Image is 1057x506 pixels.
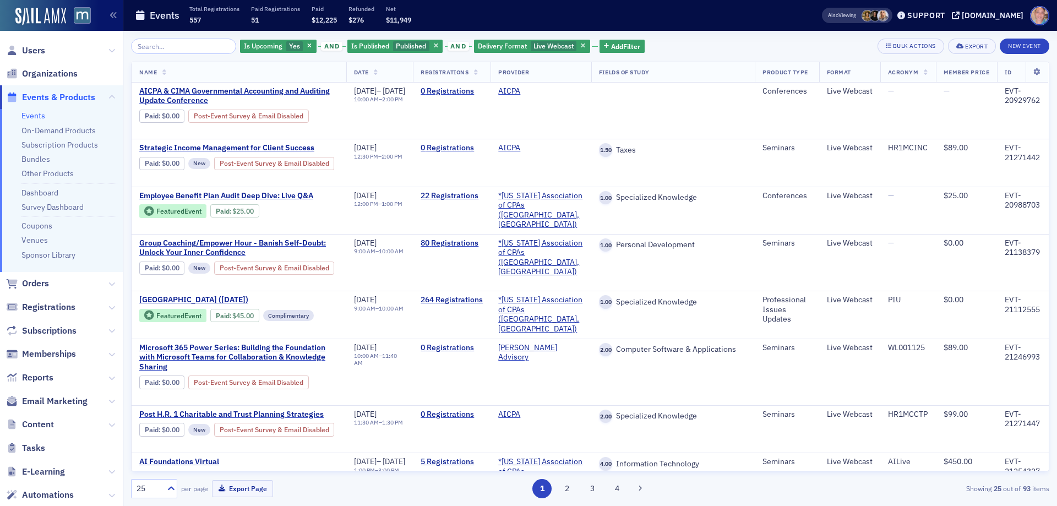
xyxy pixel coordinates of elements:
[893,43,936,49] div: Bulk Actions
[354,153,402,160] div: –
[312,15,337,24] span: $12,225
[612,145,636,155] span: Taxes
[944,456,972,466] span: $450.00
[907,10,945,20] div: Support
[354,68,369,76] span: Date
[354,143,377,153] span: [DATE]
[888,238,894,248] span: —
[944,68,989,76] span: Member Price
[354,247,375,255] time: 9:00 AM
[214,423,335,436] div: Post-Event Survey
[354,352,379,360] time: 10:00 AM
[421,295,483,305] a: 264 Registrations
[212,480,273,497] button: Export Page
[188,376,309,389] div: Post-Event Survey
[15,8,66,25] a: SailAMX
[22,301,75,313] span: Registrations
[22,418,54,431] span: Content
[354,248,404,255] div: –
[862,10,873,21] span: Laura Swann
[216,312,230,320] a: Paid
[382,95,403,103] time: 2:00 PM
[6,278,49,290] a: Orders
[347,40,443,53] div: Published
[948,39,996,54] button: Export
[1000,39,1049,54] button: New Event
[139,309,206,323] div: Featured Event
[498,295,584,334] a: *[US_STATE] Association of CPAs ([GEOGRAPHIC_DATA], [GEOGRAPHIC_DATA])
[22,466,65,478] span: E-Learning
[498,143,520,153] a: AICPA
[354,418,379,426] time: 11:30 AM
[599,410,613,423] span: 2.00
[599,343,613,357] span: 2.00
[139,86,339,106] a: AICPA & CIMA Governmental Accounting and Auditing Update Conference
[6,489,74,501] a: Automations
[188,424,210,435] div: New
[162,426,179,434] span: $0.00
[612,297,697,307] span: Specialized Knowledge
[6,418,54,431] a: Content
[382,418,403,426] time: 1:30 PM
[354,352,397,367] time: 11:40 AM
[216,207,233,215] span: :
[137,483,161,494] div: 25
[22,68,78,80] span: Organizations
[421,191,483,201] a: 22 Registrations
[354,409,377,419] span: [DATE]
[421,457,483,467] a: 5 Registrations
[244,41,282,50] span: Is Upcoming
[386,5,411,13] p: Net
[6,45,45,57] a: Users
[827,238,873,248] div: Live Webcast
[22,442,45,454] span: Tasks
[321,42,342,51] span: and
[498,143,568,153] span: AICPA
[145,426,162,434] span: :
[145,159,159,167] a: Paid
[1005,410,1041,429] div: EVT-21271447
[354,304,375,312] time: 9:00 AM
[210,471,269,484] div: Paid: 8 - $225000
[1005,238,1041,258] div: EVT-21138379
[22,91,95,104] span: Events & Products
[21,126,96,135] a: On-Demand Products
[762,68,808,76] span: Product Type
[145,264,159,272] a: Paid
[21,111,45,121] a: Events
[150,9,179,22] h1: Events
[888,191,894,200] span: —
[828,12,838,19] div: Also
[354,238,377,248] span: [DATE]
[139,238,339,258] a: Group Coaching/Empower Hour - Banish Self-Doubt: Unlock Your Inner Confidence
[498,86,568,96] span: AICPA
[348,15,364,24] span: $276
[888,143,928,153] div: HR1MCINC
[533,41,574,50] span: Live Webcast
[139,191,339,201] a: Employee Benefit Plan Audit Deep Dive: Live Q&A
[318,42,346,51] button: and
[312,5,337,13] p: Paid
[498,457,584,496] a: *[US_STATE] Association of CPAs ([GEOGRAPHIC_DATA], [GEOGRAPHIC_DATA])
[1005,343,1041,362] div: EVT-21246993
[1005,143,1041,162] div: EVT-21271442
[139,457,324,467] span: AI Foundations Virtual
[396,41,426,50] span: Published
[498,457,584,496] span: *Maryland Association of CPAs (Timonium, MD)
[474,40,590,53] div: Live Webcast
[1005,295,1041,314] div: EVT-21112555
[354,153,378,160] time: 12:30 PM
[145,159,162,167] span: :
[214,157,335,170] div: Post-Event Survey
[21,202,84,212] a: Survey Dashboard
[498,343,584,362] a: [PERSON_NAME] Advisory
[139,410,324,420] span: Post H.R. 1 Charitable and Trust Planning Strategies
[6,301,75,313] a: Registrations
[827,343,873,353] div: Live Webcast
[379,247,404,255] time: 10:00 AM
[1005,191,1041,210] div: EVT-20988703
[139,295,324,305] span: MACPA Town Hall (August 2025)
[22,45,45,57] span: Users
[1005,457,1041,476] div: EVT-21254327
[354,305,404,312] div: –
